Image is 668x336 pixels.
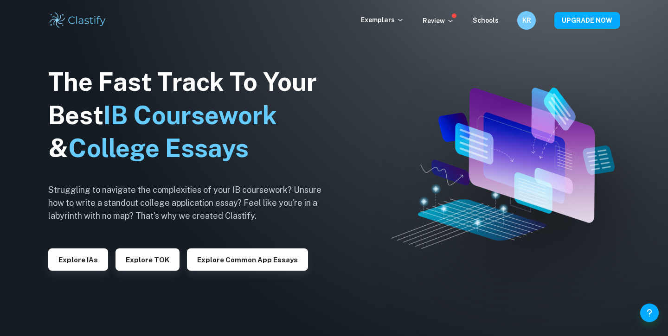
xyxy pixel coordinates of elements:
[116,248,180,271] button: Explore TOK
[423,16,454,26] p: Review
[361,15,404,25] p: Exemplars
[48,255,108,264] a: Explore IAs
[473,17,499,24] a: Schools
[554,12,620,29] button: UPGRADE NOW
[48,248,108,271] button: Explore IAs
[48,11,107,30] img: Clastify logo
[521,15,532,25] h6: KR
[48,65,336,165] h1: The Fast Track To Your Best &
[187,255,308,264] a: Explore Common App essays
[640,304,659,322] button: Help and Feedback
[116,255,180,264] a: Explore TOK
[517,11,536,30] button: KR
[103,101,277,130] span: IB Coursework
[391,88,614,249] img: Clastify hero
[48,184,336,222] h6: Struggling to navigate the complexities of your IB coursework? Unsure how to write a standout col...
[68,133,249,163] span: College Essays
[187,248,308,271] button: Explore Common App essays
